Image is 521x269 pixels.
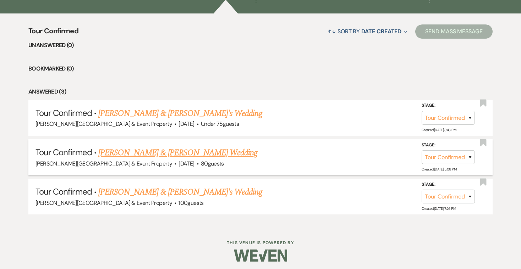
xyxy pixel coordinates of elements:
span: Created: [DATE] 8:43 PM [422,128,456,132]
li: Answered (3) [28,87,493,96]
img: Weven Logo [234,243,287,268]
span: [PERSON_NAME][GEOGRAPHIC_DATA] & Event Property [35,160,172,167]
span: Tour Confirmed [35,107,92,118]
button: Sort By Date Created [325,22,410,41]
span: Created: [DATE] 7:26 PM [422,206,456,211]
label: Stage: [422,181,475,189]
span: 80 guests [201,160,224,167]
span: [DATE] [179,160,194,167]
li: Unanswered (0) [28,41,493,50]
span: [PERSON_NAME][GEOGRAPHIC_DATA] & Event Property [35,199,172,207]
span: Under 75 guests [201,120,239,128]
a: [PERSON_NAME] & [PERSON_NAME]'s Wedding [98,186,262,198]
span: 100 guests [179,199,203,207]
a: [PERSON_NAME] & [PERSON_NAME]'s Wedding [98,107,262,120]
span: [PERSON_NAME][GEOGRAPHIC_DATA] & Event Property [35,120,172,128]
span: Date Created [361,28,401,35]
label: Stage: [422,141,475,149]
span: Tour Confirmed [35,186,92,197]
span: ↑↓ [328,28,336,35]
label: Stage: [422,102,475,110]
a: [PERSON_NAME] & [PERSON_NAME] Wedding [98,146,257,159]
span: [DATE] [179,120,194,128]
button: Send Mass Message [415,24,493,39]
span: Tour Confirmed [28,26,78,41]
li: Bookmarked (0) [28,64,493,73]
span: Created: [DATE] 5:06 PM [422,167,456,172]
span: Tour Confirmed [35,147,92,158]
